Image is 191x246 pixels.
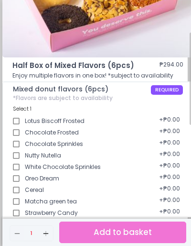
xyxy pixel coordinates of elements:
[156,135,183,153] div: + ₱0.00
[156,193,183,210] div: + ₱0.00
[159,60,183,71] div: ₱294.00
[156,204,183,222] div: + ₱0.00
[13,95,183,101] div: *Flavors are subject to availability
[13,105,32,112] span: Select 1
[156,158,183,176] div: + ₱0.00
[151,85,183,95] span: REQUIRED
[12,60,141,71] span: Half Box of Mixed Flavors (6pcs)
[156,181,183,199] div: + ₱0.00
[156,112,183,130] div: + ₱0.00
[156,170,183,187] div: + ₱0.00
[12,71,183,80] p: Enjoy multiple flavors in one box! *subject to availability
[156,216,183,233] div: + ₱0.00
[156,124,183,141] div: + ₱0.00
[13,85,151,93] span: Mixed donut flavors (6pcs)
[156,147,183,164] div: + ₱0.00
[59,222,186,243] button: Add to basket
